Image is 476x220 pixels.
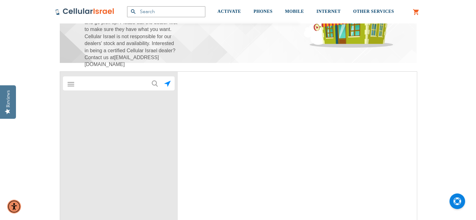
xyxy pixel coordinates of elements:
input: Search [127,6,205,17]
span: These locations are walk-in only; you cannot order on the website in advance and go pick up. Plea... [84,5,178,68]
div: Accessibility Menu [7,200,21,213]
span: ACTIVATE [218,9,241,14]
span: PHONES [253,9,273,14]
span: MOBILE [285,9,304,14]
img: Cellular Israel Logo [55,8,115,15]
div: Reviews [5,90,11,107]
span: INTERNET [316,9,340,14]
span: OTHER SERVICES [353,9,394,14]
